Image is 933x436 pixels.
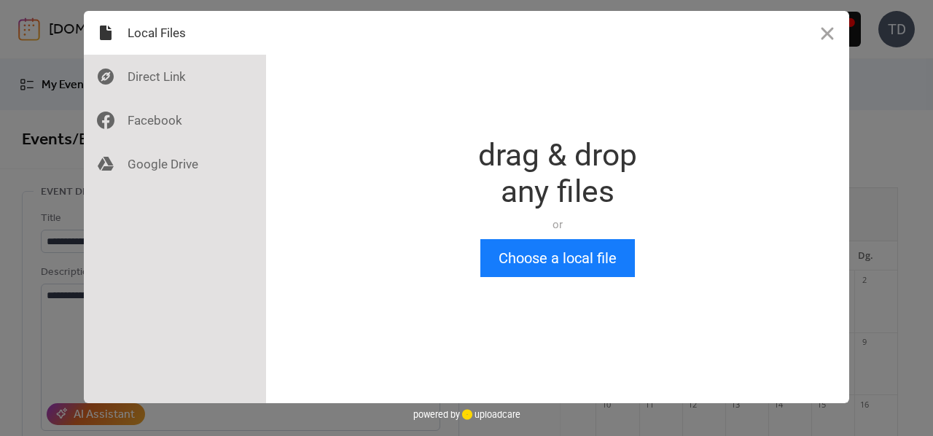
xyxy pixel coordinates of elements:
button: Choose a local file [480,239,635,277]
div: Direct Link [84,55,266,98]
div: drag & drop any files [478,137,637,210]
div: Facebook [84,98,266,142]
div: Local Files [84,11,266,55]
button: Close [805,11,849,55]
div: Google Drive [84,142,266,186]
a: uploadcare [460,409,520,420]
div: powered by [413,403,520,425]
div: or [478,217,637,232]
